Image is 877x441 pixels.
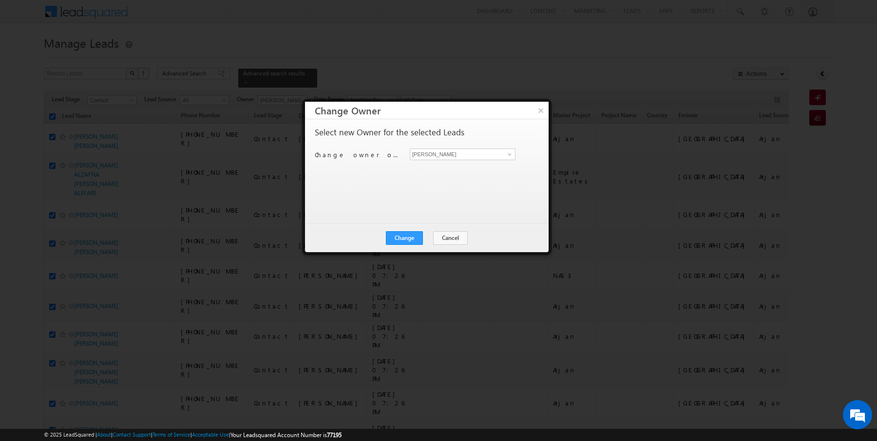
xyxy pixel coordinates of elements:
[315,102,549,119] h3: Change Owner
[13,90,178,292] textarea: Type your message and hit 'Enter'
[386,231,423,245] button: Change
[51,51,164,64] div: Chat with us now
[113,431,151,438] a: Contact Support
[533,102,549,119] button: ×
[315,150,402,159] p: Change owner of 30 leads to
[44,430,342,440] span: © 2025 LeadSquared | | | | |
[17,51,41,64] img: d_60004797649_company_0_60004797649
[133,300,177,313] em: Start Chat
[315,128,464,137] p: Select new Owner for the selected Leads
[153,431,191,438] a: Terms of Service
[502,149,515,159] a: Show All Items
[327,431,342,439] span: 77195
[433,231,468,245] button: Cancel
[97,431,111,438] a: About
[230,431,342,439] span: Your Leadsquared Account Number is
[160,5,183,28] div: Minimize live chat window
[410,148,515,160] input: Type to Search
[192,431,229,438] a: Acceptable Use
